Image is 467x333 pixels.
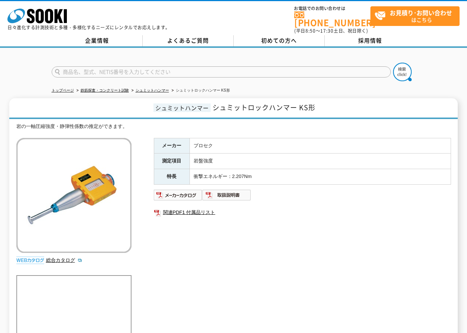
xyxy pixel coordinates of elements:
a: [PHONE_NUMBER] [294,11,370,27]
a: 企業情報 [52,35,143,46]
a: メーカーカタログ [154,194,202,200]
a: 採用情報 [325,35,416,46]
a: 初めての方へ [234,35,325,46]
div: 岩の一軸圧縮強度・静弾性係数の推定ができます。 [16,123,451,131]
a: シュミットハンマー [136,88,169,92]
th: 測定項目 [154,154,189,169]
img: シュミットロックハンマー KS形 [16,138,132,253]
td: プロセク [189,138,451,154]
span: (平日 ～ 土日、祝日除く) [294,27,368,34]
span: 17:30 [320,27,334,34]
img: 取扱説明書 [202,189,251,201]
a: 関連PDF1 付属品リスト [154,208,451,217]
th: メーカー [154,138,189,154]
span: 初めての方へ [261,36,297,44]
p: 日々進化する計測技術と多種・多様化するニーズにレンタルでお応えします。 [7,25,170,30]
input: 商品名、型式、NETIS番号を入力してください [52,66,391,78]
a: 取扱説明書 [202,194,251,200]
img: メーカーカタログ [154,189,202,201]
td: 衝撃エネルギー：2.207Nm [189,169,451,185]
span: 8:50 [305,27,316,34]
a: お見積り･お問い合わせはこちら [370,6,460,26]
strong: お見積り･お問い合わせ [390,8,452,17]
span: シュミットロックハンマー KS形 [213,102,315,112]
a: よくあるご質問 [143,35,234,46]
span: シュミットハンマー [153,103,211,112]
li: シュミットロックハンマー KS形 [170,87,230,95]
span: はこちら [374,7,459,25]
th: 特長 [154,169,189,185]
a: 総合カタログ [46,257,82,263]
img: btn_search.png [393,63,412,81]
td: 岩盤強度 [189,154,451,169]
a: 鉄筋探査・コンクリート試験 [81,88,129,92]
span: お電話でのお問い合わせは [294,6,370,11]
a: トップページ [52,88,74,92]
img: webカタログ [16,257,44,264]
